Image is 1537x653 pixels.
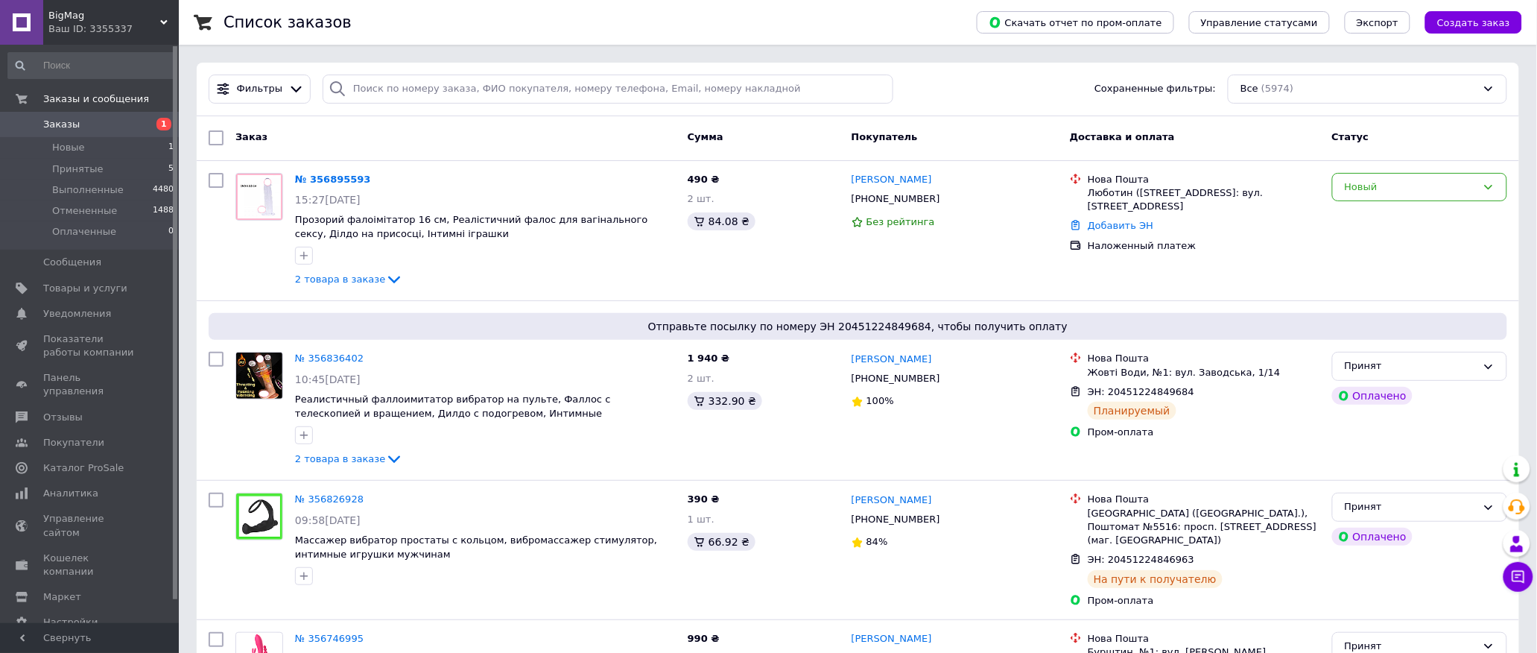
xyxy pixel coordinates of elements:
[295,194,361,206] span: 15:27[DATE]
[1345,180,1477,195] div: Новый
[43,487,98,500] span: Аналитика
[43,436,104,449] span: Покупатели
[168,141,174,154] span: 1
[43,371,138,398] span: Панель управления
[688,353,729,364] span: 1 940 ₴
[168,225,174,239] span: 0
[215,319,1501,334] span: Отправьте посылку по номеру ЭН 20451224849684, чтобы получить оплату
[224,13,352,31] h1: Список заказов
[1088,366,1320,379] div: Жовті Води, №1: вул. Заводська, 1/14
[295,453,403,464] a: 2 товара в заказе
[688,131,723,142] span: Сумма
[237,82,283,96] span: Фильтры
[688,174,720,185] span: 490 ₴
[688,392,762,410] div: 332.90 ₴
[1088,220,1153,231] a: Добавить ЭН
[295,174,371,185] a: № 356895593
[688,514,714,525] span: 1 шт.
[295,274,385,285] span: 2 товара в заказе
[1345,11,1410,34] button: Экспорт
[295,373,361,385] span: 10:45[DATE]
[1345,499,1477,515] div: Принят
[295,493,364,505] a: № 356826928
[168,163,174,176] span: 5
[849,510,943,529] div: [PHONE_NUMBER]
[688,193,714,204] span: 2 шт.
[1261,83,1293,94] span: (5974)
[1070,131,1175,142] span: Доставка и оплата
[1189,11,1330,34] button: Управление статусами
[52,183,124,197] span: Выполненные
[43,92,149,106] span: Заказы и сообщения
[1088,173,1320,186] div: Нова Пошта
[235,173,283,221] a: Фото товару
[1345,359,1477,374] div: Принят
[48,22,179,36] div: Ваш ID: 3355337
[43,118,80,131] span: Заказы
[1425,11,1522,34] button: Создать заказ
[295,214,648,239] a: Прозорий фалоімітатор 16 см, Реалістичний фалос для вагінального сексу, Ділдо на присосці, Інтимн...
[1088,402,1176,420] div: Планируемый
[866,395,894,406] span: 100%
[852,493,932,508] a: [PERSON_NAME]
[43,616,98,629] span: Настройки
[52,204,117,218] span: Отмененные
[1410,16,1522,28] a: Создать заказ
[43,307,111,321] span: Уведомления
[688,633,720,644] span: 990 ₴
[1088,493,1320,506] div: Нова Пошта
[688,493,720,505] span: 390 ₴
[295,514,361,526] span: 09:58[DATE]
[1088,507,1320,548] div: [GEOGRAPHIC_DATA] ([GEOGRAPHIC_DATA].), Поштомат №5516: просп. [STREET_ADDRESS] (маг. [GEOGRAPHIC...
[1088,632,1320,646] div: Нова Пошта
[1332,387,1413,405] div: Оплачено
[849,369,943,388] div: [PHONE_NUMBER]
[852,173,932,187] a: [PERSON_NAME]
[43,590,81,604] span: Маркет
[1357,17,1398,28] span: Экспорт
[52,225,116,239] span: Оплаченные
[295,633,364,644] a: № 356746995
[156,118,171,130] span: 1
[1088,594,1320,608] div: Пром-оплата
[235,493,283,540] a: Фото товару
[43,256,101,269] span: Сообщения
[1088,570,1223,588] div: На пути к получателю
[1088,554,1194,565] span: ЭН: 20451224846963
[1088,426,1320,439] div: Пром-оплата
[43,282,127,295] span: Товары и услуги
[295,274,403,285] a: 2 товара в заказе
[295,353,364,364] a: № 356836402
[1240,82,1258,96] span: Все
[236,353,282,399] img: Фото товару
[48,9,160,22] span: BigMag
[295,534,657,560] a: Массажер вибратор простаты с кольцом, вибромассажер стимулятор, интимные игрушки мужчинам
[1332,528,1413,546] div: Оплачено
[1088,352,1320,365] div: Нова Пошта
[1332,131,1369,142] span: Статус
[43,512,138,539] span: Управление сайтом
[43,332,138,359] span: Показатели работы компании
[866,536,888,547] span: 84%
[236,493,282,540] img: Фото товару
[1088,239,1320,253] div: Наложенный платеж
[236,174,282,220] img: Фото товару
[52,163,104,176] span: Принятые
[7,52,175,79] input: Поиск
[295,453,385,464] span: 2 товара в заказе
[43,411,83,424] span: Отзывы
[43,461,124,475] span: Каталог ProSale
[852,353,932,367] a: [PERSON_NAME]
[153,183,174,197] span: 4480
[295,394,611,419] a: Реалистичный фаллоимитатор вибратор на пульте, Фаллос с телескопией и вращением, Дилдо с подогрев...
[1088,386,1194,397] span: ЭН: 20451224849684
[43,552,138,578] span: Кошелек компании
[235,131,267,142] span: Заказ
[1088,186,1320,213] div: Люботин ([STREET_ADDRESS]: вул. [STREET_ADDRESS]
[688,533,755,551] div: 66.92 ₴
[1437,17,1510,28] span: Создать заказ
[323,75,893,104] input: Поиск по номеру заказа, ФИО покупателя, номеру телефона, Email, номеру накладной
